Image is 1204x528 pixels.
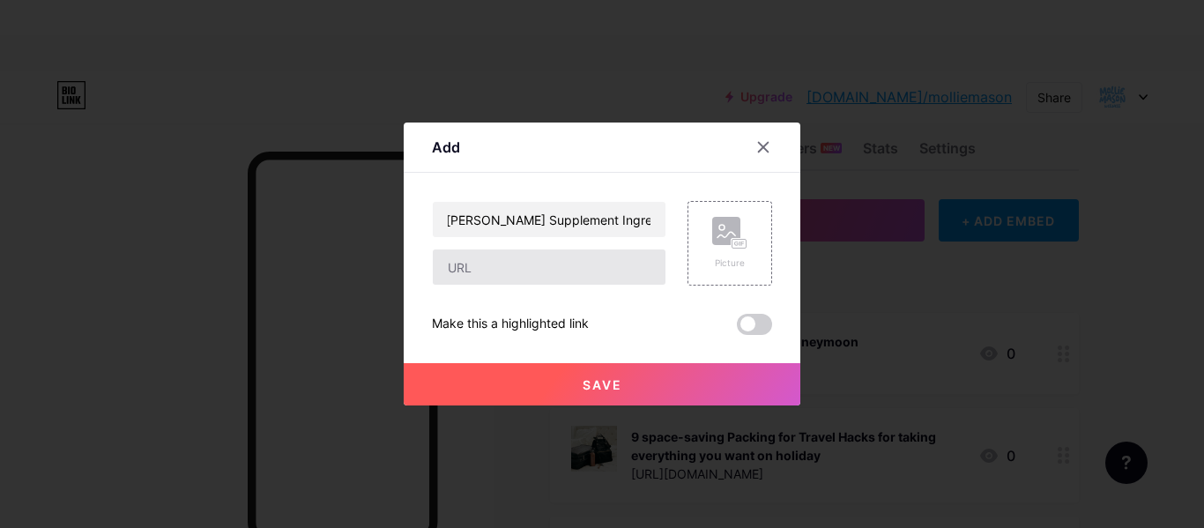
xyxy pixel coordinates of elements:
input: URL [433,249,665,285]
div: Add [432,137,460,158]
span: Save [583,377,622,392]
div: Make this a highlighted link [432,314,589,335]
input: Title [433,202,665,237]
div: Picture [712,257,747,270]
button: Save [404,363,800,405]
